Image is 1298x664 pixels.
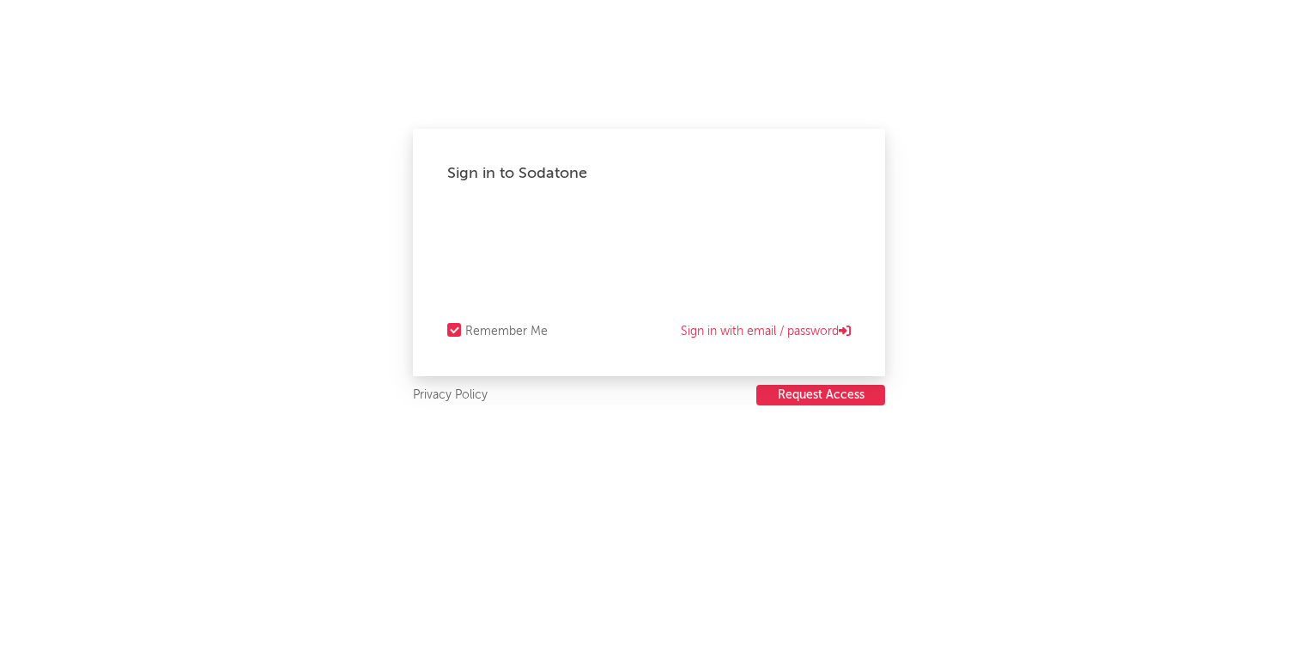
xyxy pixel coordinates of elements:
[465,321,548,342] div: Remember Me
[413,385,488,406] a: Privacy Policy
[756,385,885,406] a: Request Access
[681,321,851,342] a: Sign in with email / password
[756,385,885,405] button: Request Access
[447,163,851,184] div: Sign in to Sodatone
